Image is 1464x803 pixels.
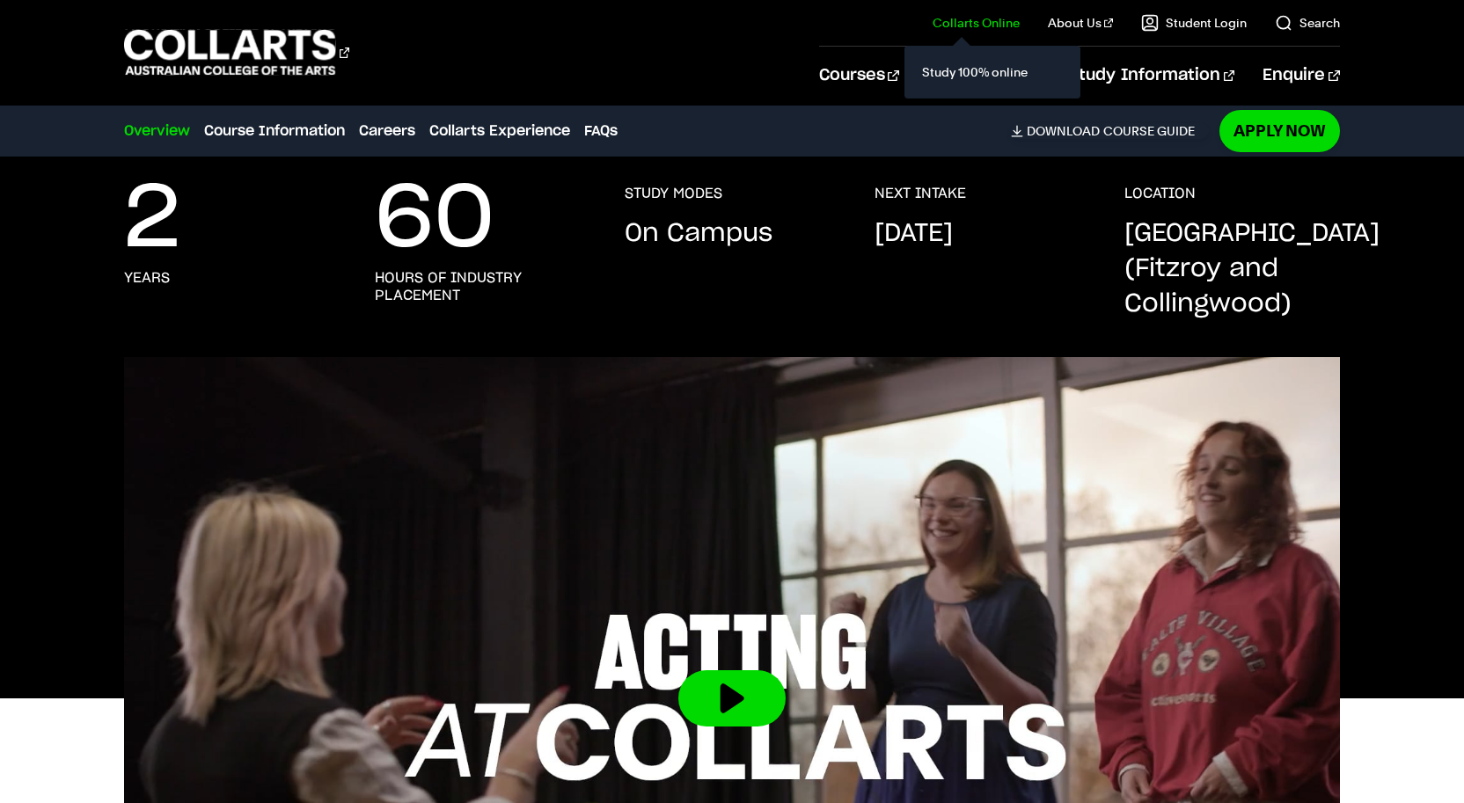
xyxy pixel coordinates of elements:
a: Overview [124,120,190,142]
h3: LOCATION [1124,185,1196,202]
a: Collarts Experience [429,120,570,142]
a: Careers [359,120,415,142]
a: DownloadCourse Guide [1011,123,1209,139]
p: On Campus [625,216,772,252]
span: Download [1027,123,1100,139]
a: Study Information [1069,47,1234,105]
a: Student Login [1141,14,1247,32]
h3: STUDY MODES [625,185,722,202]
a: Course Information [204,120,345,142]
a: Enquire [1263,47,1339,105]
a: Search [1275,14,1340,32]
p: [GEOGRAPHIC_DATA] (Fitzroy and Collingwood) [1124,216,1380,322]
a: Apply Now [1219,110,1340,151]
a: Collarts Online [933,14,1020,32]
a: Courses [819,47,899,105]
h3: hours of industry placement [375,269,589,304]
a: FAQs [584,120,618,142]
p: 2 [124,185,180,255]
h3: years [124,269,170,287]
p: [DATE] [875,216,953,252]
h3: NEXT INTAKE [875,185,966,202]
a: About Us [1048,14,1113,32]
a: Study 100% online [919,60,1066,84]
p: 60 [375,185,494,255]
div: Go to homepage [124,27,349,77]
